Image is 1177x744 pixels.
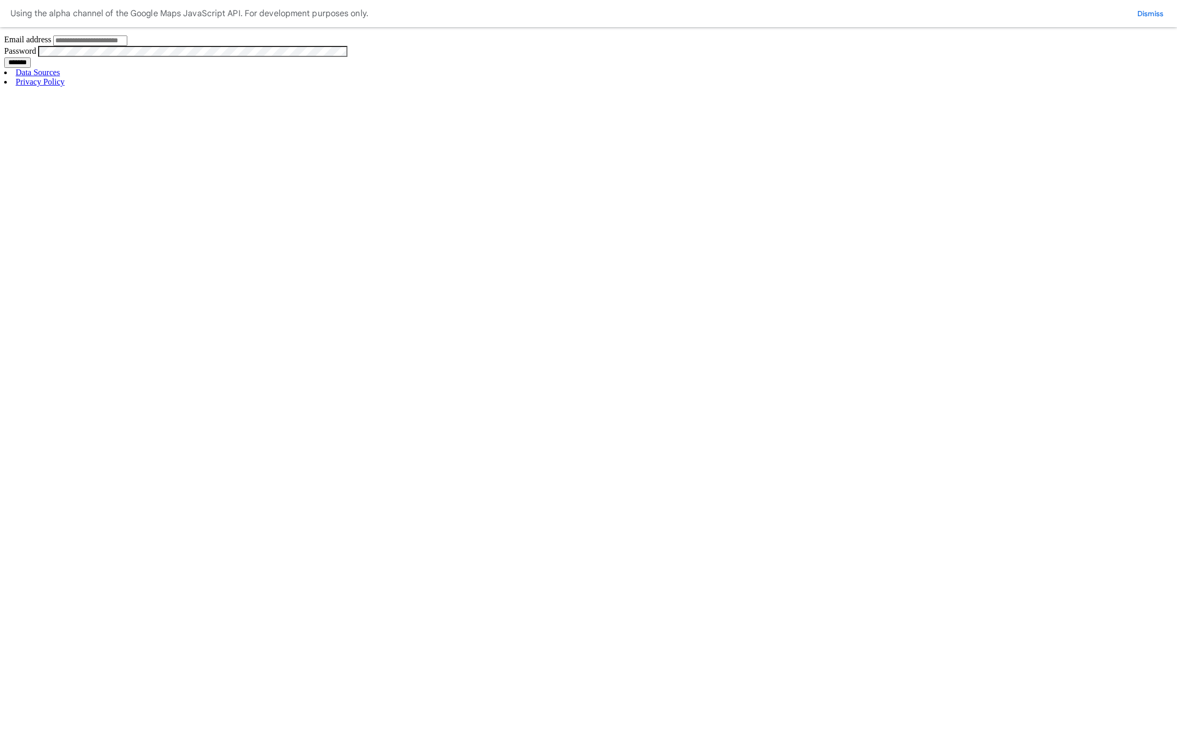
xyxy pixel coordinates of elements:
button: Dismiss [1134,8,1167,19]
a: Data Sources [16,68,60,77]
label: Email address [4,35,51,44]
a: Privacy Policy [16,77,65,86]
label: Password [4,46,36,55]
div: Using the alpha channel of the Google Maps JavaScript API. For development purposes only. [10,6,368,21]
